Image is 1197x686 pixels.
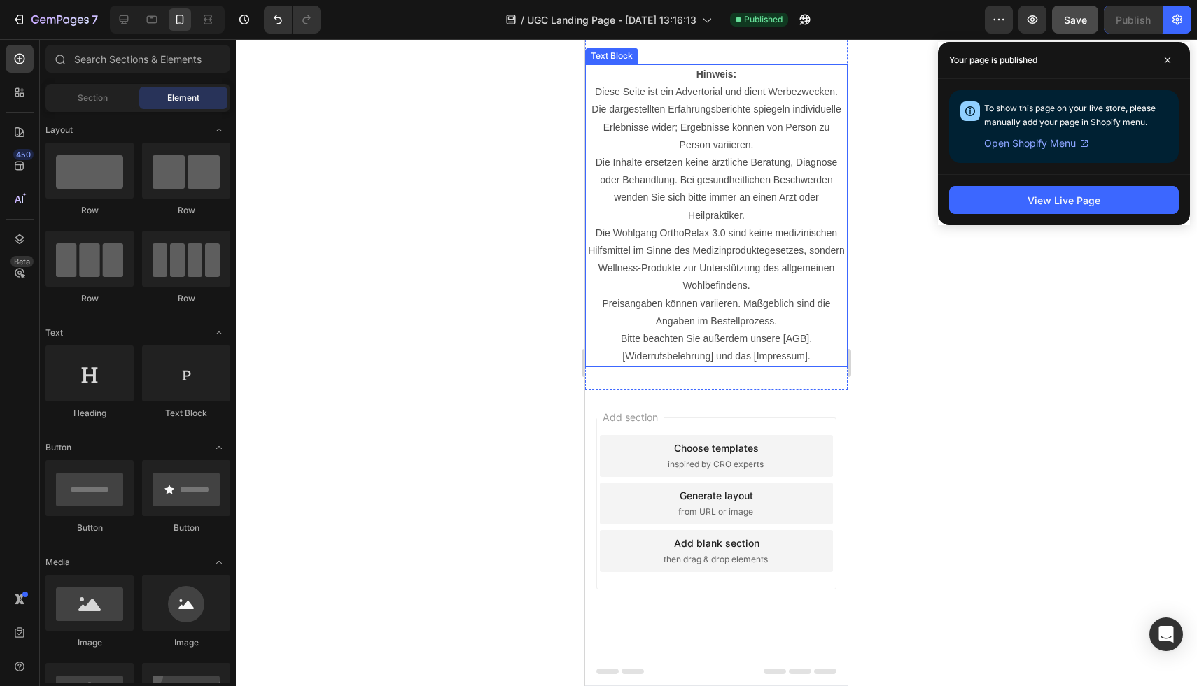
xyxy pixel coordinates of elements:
[45,292,134,305] div: Row
[744,13,783,26] span: Published
[13,149,34,160] div: 450
[1028,193,1100,208] div: View Live Page
[1064,14,1087,26] span: Save
[208,436,230,459] span: Toggle open
[949,53,1037,67] p: Your page is published
[984,135,1076,152] span: Open Shopify Menu
[78,92,108,104] span: Section
[264,6,321,34] div: Undo/Redo
[142,204,230,217] div: Row
[10,256,34,267] div: Beta
[208,551,230,573] span: Toggle open
[45,636,134,649] div: Image
[585,39,848,686] iframe: Design area
[1116,13,1151,27] div: Publish
[142,522,230,534] div: Button
[142,636,230,649] div: Image
[208,119,230,141] span: Toggle open
[1052,6,1098,34] button: Save
[527,13,696,27] span: UGC Landing Page - [DATE] 13:16:13
[142,292,230,305] div: Row
[45,556,70,569] span: Media
[45,204,134,217] div: Row
[208,322,230,344] span: Toggle open
[45,45,230,73] input: Search Sections & Elements
[92,11,98,28] p: 7
[167,92,199,104] span: Element
[949,186,1179,214] button: View Live Page
[521,13,524,27] span: /
[45,522,134,534] div: Button
[142,407,230,420] div: Text Block
[45,441,71,454] span: Button
[1104,6,1163,34] button: Publish
[984,103,1156,127] span: To show this page on your live store, please manually add your page in Shopify menu.
[1149,617,1183,651] div: Open Intercom Messenger
[45,124,73,136] span: Layout
[45,327,63,339] span: Text
[45,407,134,420] div: Heading
[6,6,104,34] button: 7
